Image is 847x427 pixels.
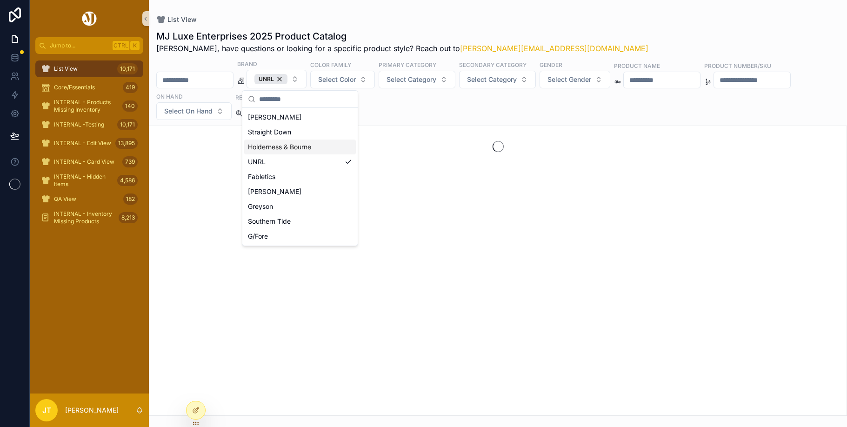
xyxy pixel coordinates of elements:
[119,212,138,223] div: 8,213
[117,175,138,186] div: 4,586
[54,158,114,166] span: INTERNAL - Card View
[310,60,351,69] label: Color Family
[167,15,197,24] span: List View
[42,405,51,416] span: JT
[115,138,138,149] div: 13,895
[244,110,356,125] div: [PERSON_NAME]
[54,84,95,91] span: Core/Essentials
[460,44,648,53] a: [PERSON_NAME][EMAIL_ADDRESS][DOMAIN_NAME]
[35,116,143,133] a: INTERNAL -Testing10,171
[540,71,610,88] button: Select Button
[237,60,257,68] label: Brand
[35,191,143,207] a: QA View182
[156,43,648,54] span: [PERSON_NAME], have questions or looking for a specific product style? Reach out to
[35,79,143,96] a: Core/Essentials419
[459,71,536,88] button: Select Button
[254,74,287,84] div: UNRL
[242,108,358,246] div: Suggestions
[244,214,356,229] div: Southern Tide
[318,75,356,84] span: Select Color
[54,173,113,188] span: INTERNAL - Hidden Items
[704,61,771,70] label: Product Number/SKU
[35,60,143,77] a: List View10,171
[156,102,232,120] button: Select Button
[547,75,591,84] span: Select Gender
[247,70,307,88] button: Select Button
[614,61,660,70] label: Product Name
[244,199,356,214] div: Greyson
[156,15,197,24] a: List View
[54,99,119,113] span: INTERNAL - Products Missing Inventory
[117,63,138,74] div: 10,171
[244,125,356,140] div: Straight Down
[54,195,76,203] span: QA View
[122,156,138,167] div: 739
[254,74,287,84] button: Unselect UNRL
[35,98,143,114] a: INTERNAL - Products Missing Inventory140
[156,92,183,100] label: On Hand
[54,210,115,225] span: INTERNAL - Inventory Missing Products
[113,41,129,50] span: Ctrl
[379,71,455,88] button: Select Button
[156,30,648,43] h1: MJ Luxe Enterprises 2025 Product Catalog
[387,75,436,84] span: Select Category
[35,172,143,189] a: INTERNAL - Hidden Items4,586
[123,193,138,205] div: 182
[467,75,517,84] span: Select Category
[459,60,527,69] label: Secondary Category
[65,406,119,415] p: [PERSON_NAME]
[35,153,143,170] a: INTERNAL - Card View739
[30,54,149,394] div: scrollable content
[54,121,104,128] span: INTERNAL -Testing
[244,229,356,244] div: G/Fore
[35,135,143,152] a: INTERNAL - Edit View13,895
[122,100,138,112] div: 140
[310,71,375,88] button: Select Button
[54,65,78,73] span: List View
[164,107,213,116] span: Select On Hand
[123,82,138,93] div: 419
[244,140,356,154] div: Holderness & Bourne
[379,60,436,69] label: Primary Category
[50,42,109,49] span: Jump to...
[35,209,143,226] a: INTERNAL - Inventory Missing Products8,213
[540,60,562,69] label: Gender
[235,93,272,101] label: Retail Price
[244,184,356,199] div: [PERSON_NAME]
[117,119,138,130] div: 10,171
[35,37,143,54] button: Jump to...CtrlK
[244,169,356,184] div: Fabletics
[54,140,111,147] span: INTERNAL - Edit View
[80,11,98,26] img: App logo
[131,42,139,49] span: K
[244,154,356,169] div: UNRL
